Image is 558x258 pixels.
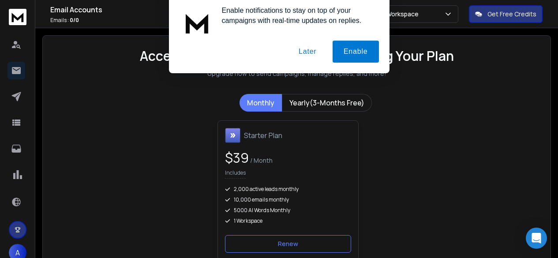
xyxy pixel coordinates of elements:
[288,46,327,68] button: Later
[180,11,215,46] img: notification icon
[225,217,351,224] div: 1 Workspace
[240,94,282,112] button: Monthly
[244,130,282,141] h1: Starter Plan
[333,46,379,68] button: Enable
[249,156,273,165] span: / Month
[225,235,351,253] button: Renew
[225,186,351,193] div: 2,000 active leads monthly
[526,228,547,249] div: Open Intercom Messenger
[215,11,379,31] div: Enable notifications to stay on top of your campaigns with real-time updates on replies.
[225,207,351,214] div: 5000 AI Words Monthly
[225,169,246,179] p: Includes
[225,149,249,167] span: $ 39
[225,128,240,143] img: Starter Plan icon
[282,94,372,112] button: Yearly(3-Months Free)
[225,196,351,203] div: 10,000 emails monthly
